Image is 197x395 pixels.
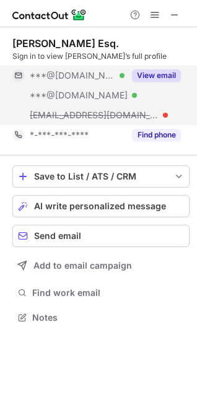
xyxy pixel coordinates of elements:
[32,287,185,298] span: Find work email
[34,231,81,241] span: Send email
[12,51,190,62] div: Sign in to view [PERSON_NAME]’s full profile
[30,70,115,81] span: ***@[DOMAIN_NAME]
[12,165,190,188] button: save-profile-one-click
[12,37,119,50] div: [PERSON_NAME] Esq.
[12,254,190,277] button: Add to email campaign
[12,284,190,302] button: Find work email
[12,195,190,217] button: AI write personalized message
[32,312,185,323] span: Notes
[34,171,168,181] div: Save to List / ATS / CRM
[30,110,159,121] span: [EMAIL_ADDRESS][DOMAIN_NAME]
[132,69,181,82] button: Reveal Button
[12,225,190,247] button: Send email
[34,201,166,211] span: AI write personalized message
[12,309,190,326] button: Notes
[132,129,181,141] button: Reveal Button
[33,261,132,271] span: Add to email campaign
[12,7,87,22] img: ContactOut v5.3.10
[30,90,128,101] span: ***@[DOMAIN_NAME]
